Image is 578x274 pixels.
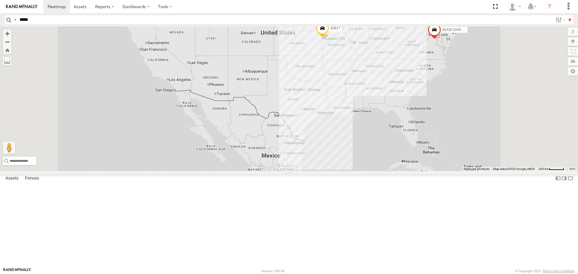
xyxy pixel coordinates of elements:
[545,2,554,11] i: ?
[543,269,575,273] a: Terms and Conditions
[2,174,21,183] label: Assets
[561,174,567,183] label: Dock Summary Table to the Right
[537,167,566,171] button: Map Scale: 200 km per 47 pixels
[568,67,578,75] label: Map Settings
[553,15,566,24] label: Search Filter Options
[464,167,489,171] button: Keyboard shortcuts
[3,57,11,66] label: Measure
[555,174,561,183] label: Dock Summary Table to the Left
[262,269,284,273] div: Version: 306.00
[3,142,15,154] button: Drag Pegman onto the map to open Street View
[515,269,575,273] div: © Copyright 2025 -
[506,2,523,11] div: Carlos Ortiz
[3,29,11,38] button: Zoom in
[569,168,575,170] a: Terms (opens in new tab)
[330,26,340,30] span: 40817
[539,167,549,171] span: 200 km
[3,38,11,46] button: Zoom out
[567,174,573,183] label: Hide Summary Table
[442,28,469,32] span: 40335 DAÑADO
[13,15,17,24] label: Search Query
[3,46,11,54] button: Zoom Home
[493,167,535,171] span: Map data ©2025 Google, INEGI
[3,268,31,274] a: Visit our Website
[22,174,42,183] label: Fences
[6,5,37,9] img: rand-logo.svg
